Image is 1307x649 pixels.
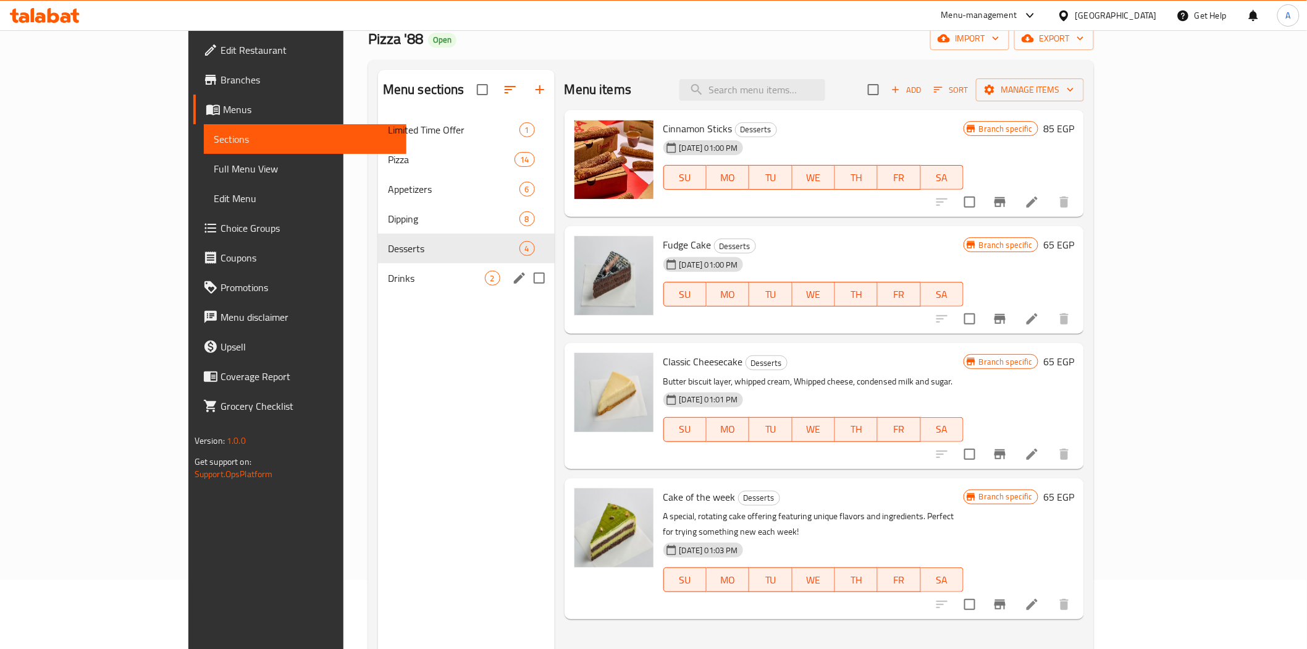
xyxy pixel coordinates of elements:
button: MO [707,165,749,190]
div: Desserts [738,491,780,506]
img: Cake of the week [574,488,653,567]
button: SU [663,417,707,442]
span: FR [883,571,915,589]
span: MO [712,420,744,438]
h6: 85 EGP [1043,120,1074,137]
span: Coverage Report [221,369,397,384]
button: delete [1049,590,1079,619]
span: WE [797,571,830,589]
nav: Menu sections [378,110,555,298]
h2: Menu items [565,80,632,99]
span: SA [926,420,959,438]
span: Manage items [986,82,1074,98]
span: Select to update [957,592,983,617]
a: Sections [204,124,406,154]
span: Cinnamon Sticks [663,119,733,138]
button: SA [921,282,964,307]
div: Limited Time Offer1 [378,115,555,145]
span: Desserts [715,239,755,253]
a: Edit Menu [204,184,406,213]
div: items [515,152,534,167]
span: Menu disclaimer [221,310,397,324]
button: delete [1049,439,1079,469]
span: Pizza [388,152,515,167]
button: import [930,27,1009,50]
span: Branch specific [974,123,1038,135]
a: Edit Restaurant [193,35,406,65]
span: import [940,31,999,46]
button: FR [878,165,920,190]
span: TU [754,420,787,438]
span: TH [840,571,873,589]
span: Branch specific [974,491,1038,503]
span: Desserts [388,241,519,256]
span: TH [840,169,873,187]
a: Branches [193,65,406,95]
button: TH [835,282,878,307]
button: TU [749,165,792,190]
span: export [1024,31,1084,46]
button: Branch-specific-item [985,187,1015,217]
a: Full Menu View [204,154,406,184]
span: Desserts [736,122,776,137]
span: Choice Groups [221,221,397,235]
span: Add item [886,80,926,100]
span: Sort items [926,80,976,100]
img: Fudge Cake [574,236,653,315]
input: search [679,79,825,101]
button: SU [663,282,707,307]
span: 4 [520,243,534,255]
button: TU [749,567,792,592]
div: items [519,182,535,197]
button: SA [921,165,964,190]
button: Add [886,80,926,100]
span: MO [712,286,744,303]
span: SA [926,571,959,589]
span: TU [754,286,787,303]
span: Appetizers [388,182,519,197]
span: SU [669,286,702,303]
button: Add section [525,75,555,104]
div: Drinks2edit [378,263,555,293]
span: Select section [860,77,886,103]
div: Appetizers6 [378,174,555,204]
a: Edit menu item [1025,447,1040,462]
span: [DATE] 01:00 PM [675,259,743,271]
h6: 65 EGP [1043,353,1074,370]
button: Branch-specific-item [985,590,1015,619]
a: Coupons [193,243,406,273]
span: Coupons [221,250,397,265]
a: Support.OpsPlatform [195,466,273,482]
span: Full Menu View [214,161,397,176]
button: TH [835,165,878,190]
button: SU [663,567,707,592]
button: SA [921,417,964,442]
button: edit [510,269,529,287]
span: FR [883,169,915,187]
span: A [1286,9,1291,22]
button: MO [707,567,749,592]
img: Cinnamon Sticks [574,120,653,199]
a: Coverage Report [193,362,406,391]
span: SA [926,286,959,303]
span: Dipping [388,211,519,226]
div: Limited Time Offer [388,122,519,137]
button: Manage items [976,78,1084,101]
button: TH [835,567,878,592]
span: WE [797,286,830,303]
p: Butter biscuit layer, whipped cream, Whipped cheese, condensed milk and sugar. [663,374,964,389]
span: 2 [485,273,500,284]
span: Branch specific [974,356,1038,368]
span: Sort [934,83,968,97]
span: Menus [223,102,397,117]
span: MO [712,571,744,589]
a: Edit menu item [1025,195,1040,210]
button: TU [749,417,792,442]
button: WE [792,165,835,190]
span: Select to update [957,441,983,467]
span: 1.0.0 [227,433,246,449]
span: Cake of the week [663,488,736,506]
span: Grocery Checklist [221,399,397,414]
img: Classic Cheesecake [574,353,653,432]
span: TH [840,420,873,438]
